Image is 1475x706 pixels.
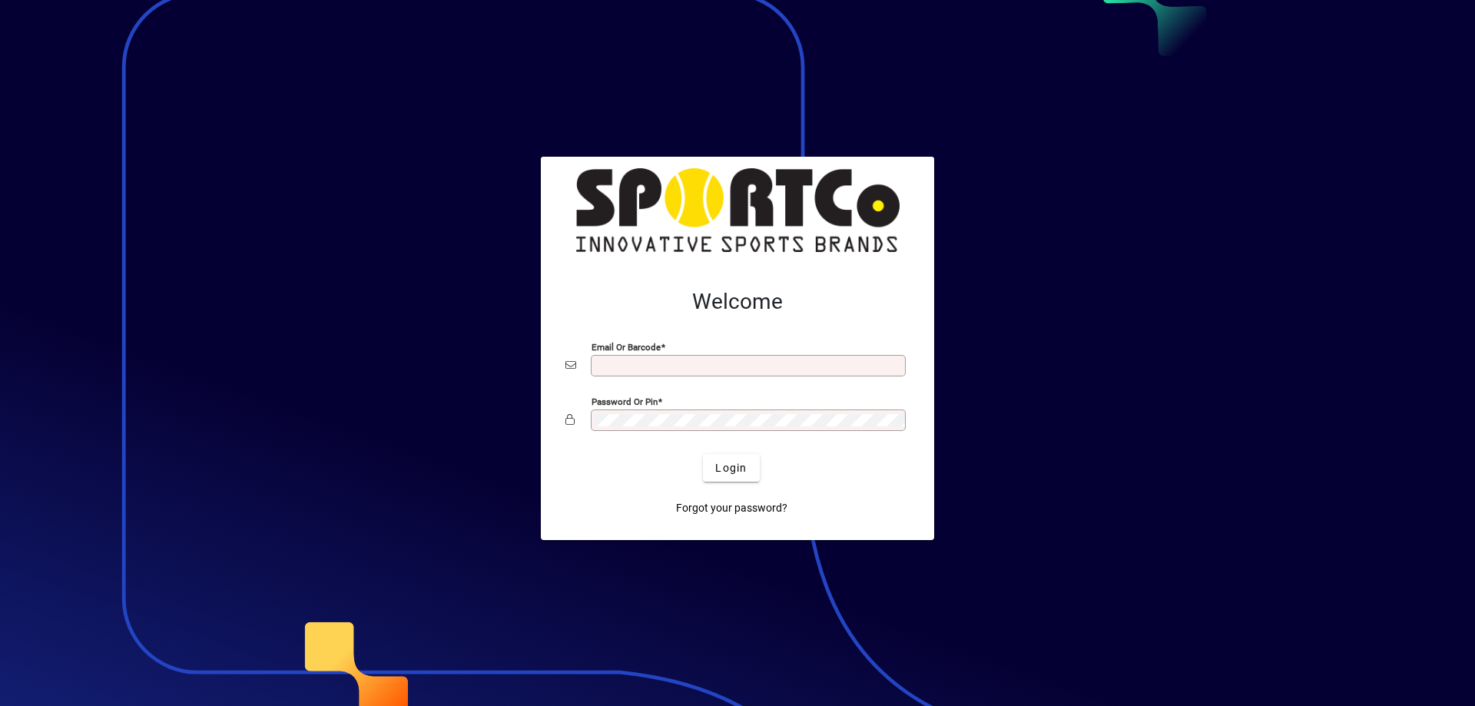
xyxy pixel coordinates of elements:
[670,494,794,522] a: Forgot your password?
[676,500,787,516] span: Forgot your password?
[703,454,759,482] button: Login
[565,289,910,315] h2: Welcome
[592,342,661,353] mat-label: Email or Barcode
[592,396,658,407] mat-label: Password or Pin
[715,460,747,476] span: Login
